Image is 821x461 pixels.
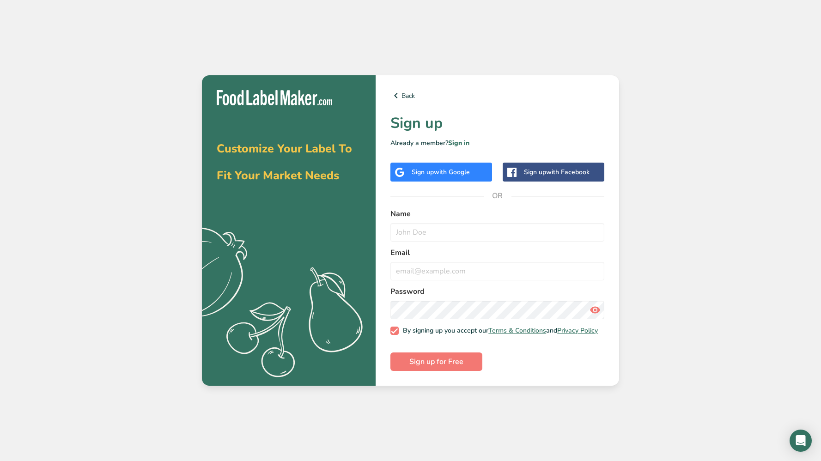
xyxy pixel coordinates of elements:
div: Sign up [412,167,470,177]
span: with Facebook [546,168,590,176]
span: By signing up you accept our and [399,327,598,335]
button: Sign up for Free [390,352,482,371]
span: OR [484,182,511,210]
div: Sign up [524,167,590,177]
img: Food Label Maker [217,90,332,105]
a: Sign in [448,139,469,147]
h1: Sign up [390,112,604,134]
a: Terms & Conditions [488,326,546,335]
a: Privacy Policy [557,326,598,335]
span: with Google [434,168,470,176]
a: Back [390,90,604,101]
p: Already a member? [390,138,604,148]
div: Open Intercom Messenger [790,430,812,452]
span: Sign up for Free [409,356,463,367]
label: Name [390,208,604,219]
label: Email [390,247,604,258]
input: John Doe [390,223,604,242]
label: Password [390,286,604,297]
span: Customize Your Label To Fit Your Market Needs [217,141,352,183]
input: email@example.com [390,262,604,280]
